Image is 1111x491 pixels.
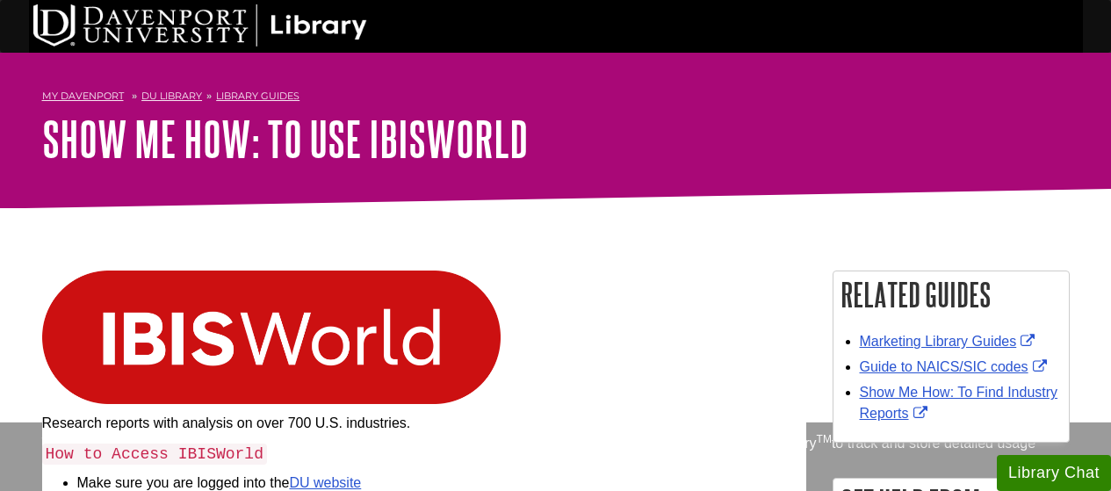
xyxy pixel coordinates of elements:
[42,84,1070,112] nav: breadcrumb
[289,475,361,490] a: DU website
[860,385,1058,421] a: Link opens in new window
[997,455,1111,491] button: Library Chat
[42,444,267,465] code: How to Access IBISWorld
[216,90,299,102] a: Library Guides
[42,413,806,434] p: Research reports with analysis on over 700 U.S. industries.
[141,90,202,102] a: DU Library
[42,271,501,403] img: ibisworld logo
[860,359,1051,374] a: Link opens in new window
[42,112,528,166] a: Show Me How: To Use IBISWorld
[833,271,1069,318] h2: Related Guides
[860,334,1040,349] a: Link opens in new window
[42,89,124,104] a: My Davenport
[33,4,367,47] img: DU Library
